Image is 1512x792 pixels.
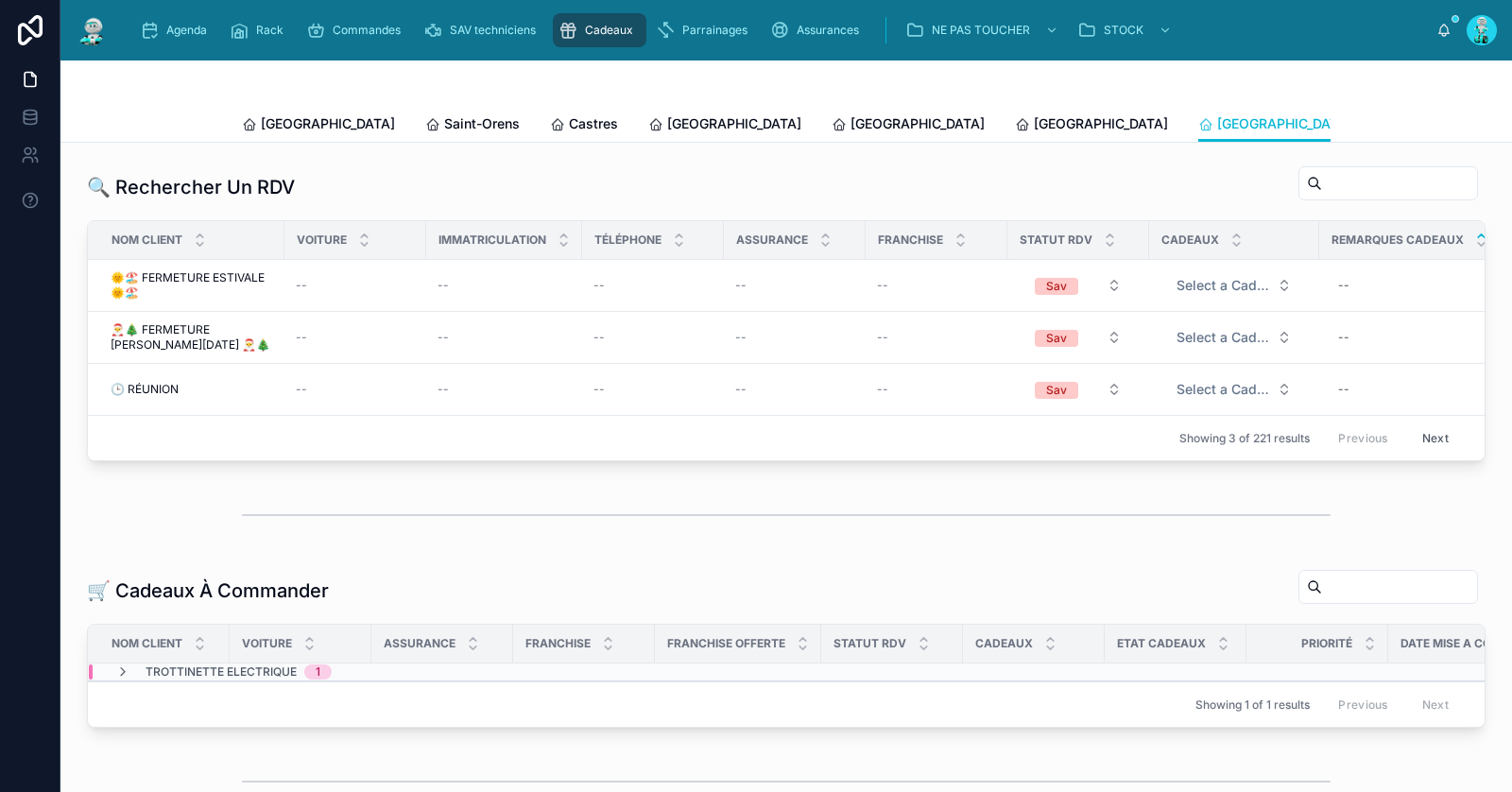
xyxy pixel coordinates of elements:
[1160,267,1308,303] a: Select Button
[1161,372,1307,406] button: Select Button
[975,636,1033,651] span: Cadeaux
[1301,636,1352,651] span: Priorité
[125,9,1436,51] div: scrollable content
[877,330,996,345] a: --
[438,278,571,293] a: --
[261,114,395,133] span: [GEOGRAPHIC_DATA]
[1015,107,1168,145] a: [GEOGRAPHIC_DATA]
[450,23,536,38] span: SAV techniciens
[1046,278,1067,295] div: Sav
[111,270,273,301] a: 🌞🏖️ FERMETURE ESTIVALE 🌞🏖️
[1331,270,1488,301] a: --
[301,13,414,47] a: Commandes
[438,232,546,248] span: Immatriculation
[1019,267,1138,303] a: Select Button
[1409,423,1462,453] button: Next
[1331,374,1488,405] a: --
[1104,23,1143,38] span: STOCK
[146,664,297,680] span: Trottinette Electrique
[735,278,747,293] span: --
[1177,328,1269,347] span: Select a Cadeau
[553,13,646,47] a: Cadeaux
[418,13,549,47] a: SAV techniciens
[735,278,854,293] a: --
[242,107,395,145] a: [GEOGRAPHIC_DATA]
[594,232,661,248] span: Téléphone
[438,278,449,293] span: --
[111,382,179,397] span: 🕒 RÉUNION
[1217,114,1351,133] span: [GEOGRAPHIC_DATA]
[296,382,415,397] a: --
[438,382,449,397] span: --
[425,107,520,145] a: Saint-Orens
[1020,268,1137,302] button: Select Button
[765,13,872,47] a: Assurances
[1338,330,1349,345] div: --
[111,322,273,353] a: 🎅🎄 FERMETURE [PERSON_NAME][DATE] 🎅🎄
[296,278,415,293] a: --
[877,330,888,345] span: --
[1332,232,1464,248] span: Remarques Cadeaux
[593,278,713,293] a: --
[438,330,449,345] span: --
[1198,107,1351,143] a: [GEOGRAPHIC_DATA]
[296,330,307,345] span: --
[166,23,207,38] span: Agenda
[1160,371,1308,407] a: Select Button
[735,382,747,397] span: --
[797,23,859,38] span: Assurances
[736,232,808,248] span: Assurance
[1177,380,1269,399] span: Select a Cadeau
[1161,320,1307,354] button: Select Button
[877,382,888,397] span: --
[1034,114,1168,133] span: [GEOGRAPHIC_DATA]
[593,382,713,397] a: --
[1161,268,1307,302] button: Select Button
[932,23,1030,38] span: NE PAS TOUCHER
[667,114,801,133] span: [GEOGRAPHIC_DATA]
[333,23,401,38] span: Commandes
[900,13,1068,47] a: NE PAS TOUCHER
[1046,330,1067,347] div: Sav
[1046,382,1067,399] div: Sav
[1019,371,1138,407] a: Select Button
[593,382,605,397] span: --
[384,636,455,651] span: Assurance
[550,107,618,145] a: Castres
[1020,320,1137,354] button: Select Button
[1195,697,1310,713] span: Showing 1 of 1 results
[112,232,182,248] span: Nom Client
[224,13,297,47] a: Rack
[296,382,307,397] span: --
[256,23,283,38] span: Rack
[1331,322,1488,353] a: --
[648,107,801,145] a: [GEOGRAPHIC_DATA]
[593,330,713,345] a: --
[735,330,854,345] a: --
[735,330,747,345] span: --
[112,636,182,651] span: Nom Client
[735,382,854,397] a: --
[296,330,415,345] a: --
[593,278,605,293] span: --
[438,382,571,397] a: --
[1338,278,1349,293] div: --
[1019,319,1138,355] a: Select Button
[111,382,273,397] a: 🕒 RÉUNION
[832,107,985,145] a: [GEOGRAPHIC_DATA]
[1072,13,1181,47] a: STOCK
[525,636,591,651] span: Franchise
[878,232,943,248] span: Franchise
[877,278,996,293] a: --
[569,114,618,133] span: Castres
[850,114,985,133] span: [GEOGRAPHIC_DATA]
[1161,232,1219,248] span: Cadeaux
[1177,276,1269,295] span: Select a Cadeau
[682,23,747,38] span: Parrainages
[87,174,295,200] h1: 🔍 Rechercher Un RDV
[667,636,785,651] span: Franchise Offerte
[76,15,110,45] img: App logo
[877,382,996,397] a: --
